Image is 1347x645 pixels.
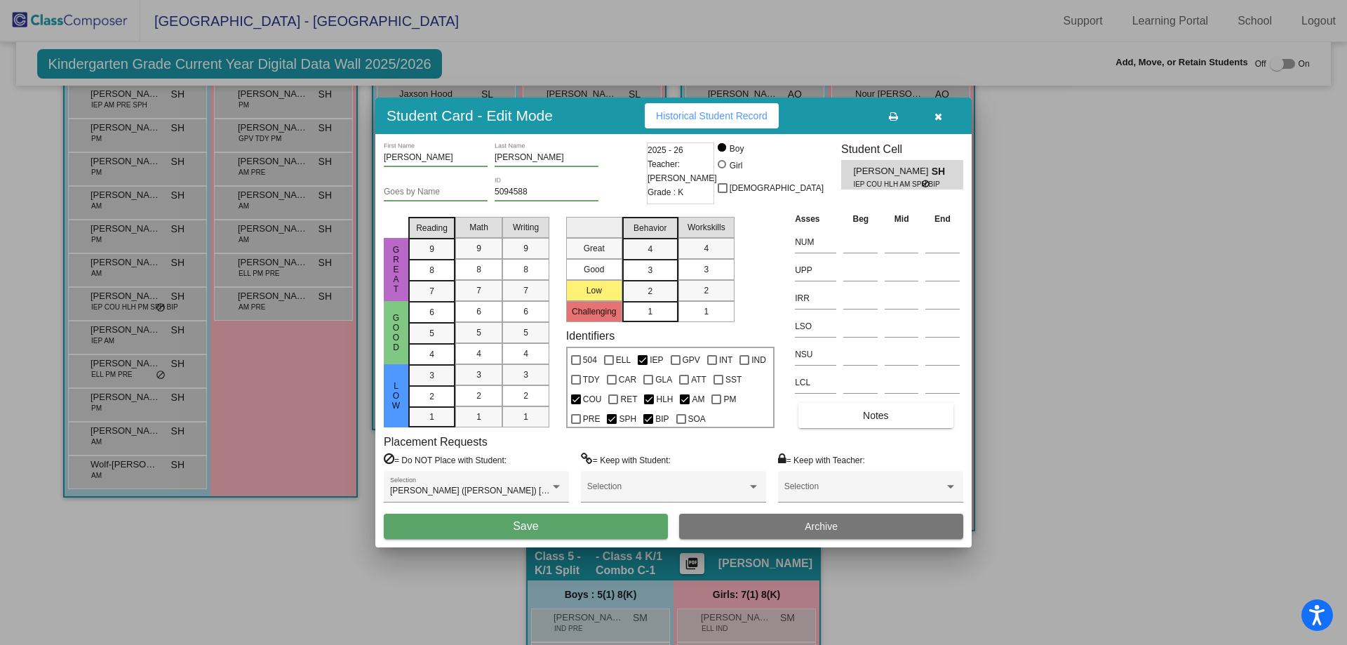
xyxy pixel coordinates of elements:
[476,242,481,255] span: 9
[390,486,830,496] span: [PERSON_NAME] ([PERSON_NAME]) [PERSON_NAME], [PERSON_NAME], [PERSON_NAME], [PERSON_NAME]
[795,288,836,309] input: assessment
[476,284,481,297] span: 7
[429,369,434,382] span: 3
[795,232,836,253] input: assessment
[841,142,963,156] h3: Student Cell
[523,411,528,423] span: 1
[523,326,528,339] span: 5
[429,285,434,298] span: 7
[387,107,553,124] h3: Student Card - Edit Mode
[566,329,615,343] label: Identifiers
[778,453,865,467] label: = Keep with Teacher:
[648,157,717,185] span: Teacher: [PERSON_NAME]
[656,391,673,408] span: HLH
[729,159,743,172] div: Girl
[429,390,434,403] span: 2
[476,305,481,318] span: 6
[616,352,631,368] span: ELL
[384,187,488,197] input: goes by name
[648,264,652,277] span: 3
[476,263,481,276] span: 8
[390,245,403,294] span: Great
[384,453,507,467] label: = Do NOT Place with Student:
[429,306,434,319] span: 6
[476,390,481,402] span: 2
[730,180,824,197] span: [DEMOGRAPHIC_DATA]
[863,410,889,421] span: Notes
[523,347,528,360] span: 4
[704,305,709,318] span: 1
[523,390,528,402] span: 2
[390,381,403,411] span: Low
[469,221,488,234] span: Math
[795,372,836,393] input: assessment
[476,411,481,423] span: 1
[581,453,671,467] label: = Keep with Student:
[691,371,706,388] span: ATT
[688,411,706,427] span: SOA
[719,352,732,368] span: INT
[729,142,744,155] div: Boy
[523,242,528,255] span: 9
[791,211,840,227] th: Asses
[692,391,704,408] span: AM
[648,185,683,199] span: Grade : K
[881,211,922,227] th: Mid
[429,411,434,423] span: 1
[723,391,736,408] span: PM
[583,352,597,368] span: 504
[619,411,636,427] span: SPH
[583,391,602,408] span: COU
[922,211,963,227] th: End
[513,221,539,234] span: Writing
[688,221,725,234] span: Workskills
[429,264,434,277] span: 8
[384,514,668,539] button: Save
[523,368,528,381] span: 3
[648,143,683,157] span: 2025 - 26
[853,164,931,179] span: [PERSON_NAME]
[795,344,836,365] input: assessment
[390,313,403,352] span: Good
[805,521,838,532] span: Archive
[932,164,951,179] span: SH
[648,243,652,255] span: 4
[620,391,637,408] span: RET
[429,243,434,255] span: 9
[429,327,434,340] span: 5
[495,187,598,197] input: Enter ID
[476,326,481,339] span: 5
[655,371,672,388] span: GLA
[619,371,636,388] span: CAR
[523,305,528,318] span: 6
[704,242,709,255] span: 4
[429,348,434,361] span: 4
[476,347,481,360] span: 4
[795,260,836,281] input: assessment
[656,110,768,121] span: Historical Student Record
[650,352,663,368] span: IEP
[704,284,709,297] span: 2
[683,352,700,368] span: GPV
[840,211,881,227] th: Beg
[853,179,921,189] span: IEP COU HLH AM SPH BIP
[476,368,481,381] span: 3
[416,222,448,234] span: Reading
[751,352,766,368] span: IND
[795,316,836,337] input: assessment
[634,222,666,234] span: Behavior
[583,371,600,388] span: TDY
[798,403,953,428] button: Notes
[648,305,652,318] span: 1
[523,263,528,276] span: 8
[645,103,779,128] button: Historical Student Record
[679,514,963,539] button: Archive
[384,435,488,448] label: Placement Requests
[513,520,538,532] span: Save
[655,411,669,427] span: BIP
[648,285,652,298] span: 2
[704,263,709,276] span: 3
[725,371,742,388] span: SST
[583,411,601,427] span: PRE
[523,284,528,297] span: 7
